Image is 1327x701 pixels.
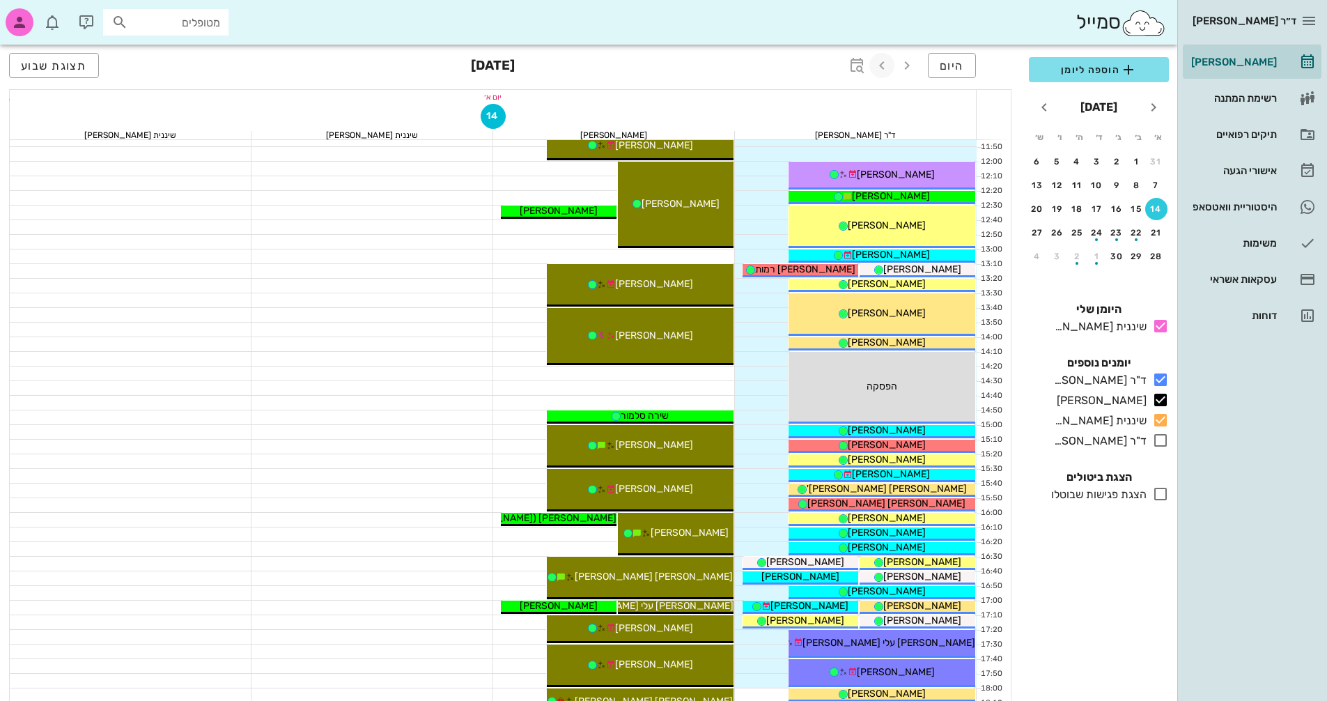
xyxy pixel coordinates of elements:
[1105,245,1128,268] button: 30
[1026,157,1048,167] div: 6
[1076,8,1166,38] div: סמייל
[1029,469,1169,486] h4: הצגת ביטולים
[1183,226,1321,260] a: משימות
[1145,228,1167,238] div: 21
[1066,157,1088,167] div: 4
[857,666,935,678] span: [PERSON_NAME]
[1145,252,1167,261] div: 28
[1183,190,1321,224] a: היסטוריית וואטסאפ
[1183,263,1321,296] a: עסקאות אשראי
[1046,222,1069,244] button: 26
[977,595,1005,607] div: 17:00
[1086,252,1108,261] div: 1
[1029,355,1169,371] h4: יומנים נוספים
[1188,165,1277,176] div: אישורי הגעה
[1183,154,1321,187] a: אישורי הגעה
[883,263,961,275] span: [PERSON_NAME]
[1026,151,1048,173] button: 6
[977,171,1005,183] div: 12:10
[1149,125,1167,149] th: א׳
[1026,228,1048,238] div: 27
[1145,245,1167,268] button: 28
[883,571,961,583] span: [PERSON_NAME]
[1026,198,1048,220] button: 20
[852,190,930,202] span: [PERSON_NAME]
[807,498,965,509] span: [PERSON_NAME] [PERSON_NAME]
[977,273,1005,285] div: 13:20
[1046,486,1147,503] div: הצגת פגישות שבוטלו
[766,615,844,626] span: [PERSON_NAME]
[977,551,1005,563] div: 16:30
[1126,222,1148,244] button: 22
[848,439,926,451] span: [PERSON_NAME]
[977,478,1005,490] div: 15:40
[1126,151,1148,173] button: 1
[1183,82,1321,115] a: רשימת המתנה
[481,104,506,129] button: 14
[1105,157,1128,167] div: 2
[621,410,669,422] span: שירה סלמור
[1046,198,1069,220] button: 19
[1048,318,1147,335] div: שיננית [PERSON_NAME]
[977,141,1005,153] div: 11:50
[1126,180,1148,190] div: 8
[1086,180,1108,190] div: 10
[761,571,839,583] span: [PERSON_NAME]
[977,668,1005,680] div: 17:50
[852,468,930,480] span: [PERSON_NAME]
[977,317,1005,329] div: 13:50
[1026,245,1048,268] button: 4
[615,330,693,341] span: [PERSON_NAME]
[1183,45,1321,79] a: [PERSON_NAME]
[1066,222,1088,244] button: 25
[1070,125,1088,149] th: ה׳
[848,527,926,539] span: [PERSON_NAME]
[755,263,855,275] span: [PERSON_NAME] רמות
[940,59,964,72] span: היום
[1145,157,1167,167] div: 31
[1046,174,1069,197] button: 12
[520,205,598,217] span: [PERSON_NAME]
[848,688,926,700] span: [PERSON_NAME]
[615,483,693,495] span: [PERSON_NAME]
[857,169,935,180] span: [PERSON_NAME]
[1046,204,1069,214] div: 19
[1126,228,1148,238] div: 22
[977,288,1005,300] div: 13:30
[1048,413,1147,429] div: שיננית [PERSON_NAME]
[802,637,975,649] span: [PERSON_NAME] עלי [PERSON_NAME]
[1089,125,1108,149] th: ד׳
[977,346,1005,358] div: 14:10
[1188,93,1277,104] div: רשימת המתנה
[977,639,1005,651] div: 17:30
[977,376,1005,387] div: 14:30
[807,483,967,495] span: [PERSON_NAME] [PERSON_NAME]'
[977,507,1005,519] div: 16:00
[977,434,1005,446] div: 15:10
[1086,228,1108,238] div: 24
[561,600,734,612] span: [PERSON_NAME] עלי [PERSON_NAME]
[1086,174,1108,197] button: 10
[471,53,515,81] h3: [DATE]
[977,200,1005,212] div: 12:30
[977,566,1005,578] div: 16:40
[1040,61,1158,78] span: הוספה ליומן
[41,11,49,20] span: תג
[977,244,1005,256] div: 13:00
[735,131,976,139] div: ד"ר [PERSON_NAME]
[867,380,897,392] span: הפסקה
[848,307,926,319] span: [PERSON_NAME]
[770,600,848,612] span: [PERSON_NAME]
[977,302,1005,314] div: 13:40
[1046,252,1069,261] div: 3
[1105,198,1128,220] button: 16
[1145,151,1167,173] button: 31
[848,278,926,290] span: [PERSON_NAME]
[1066,204,1088,214] div: 18
[848,454,926,465] span: [PERSON_NAME]
[977,229,1005,241] div: 12:50
[1086,157,1108,167] div: 3
[977,522,1005,534] div: 16:10
[1029,57,1169,82] button: הוספה ליומן
[1141,95,1166,120] button: חודש שעבר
